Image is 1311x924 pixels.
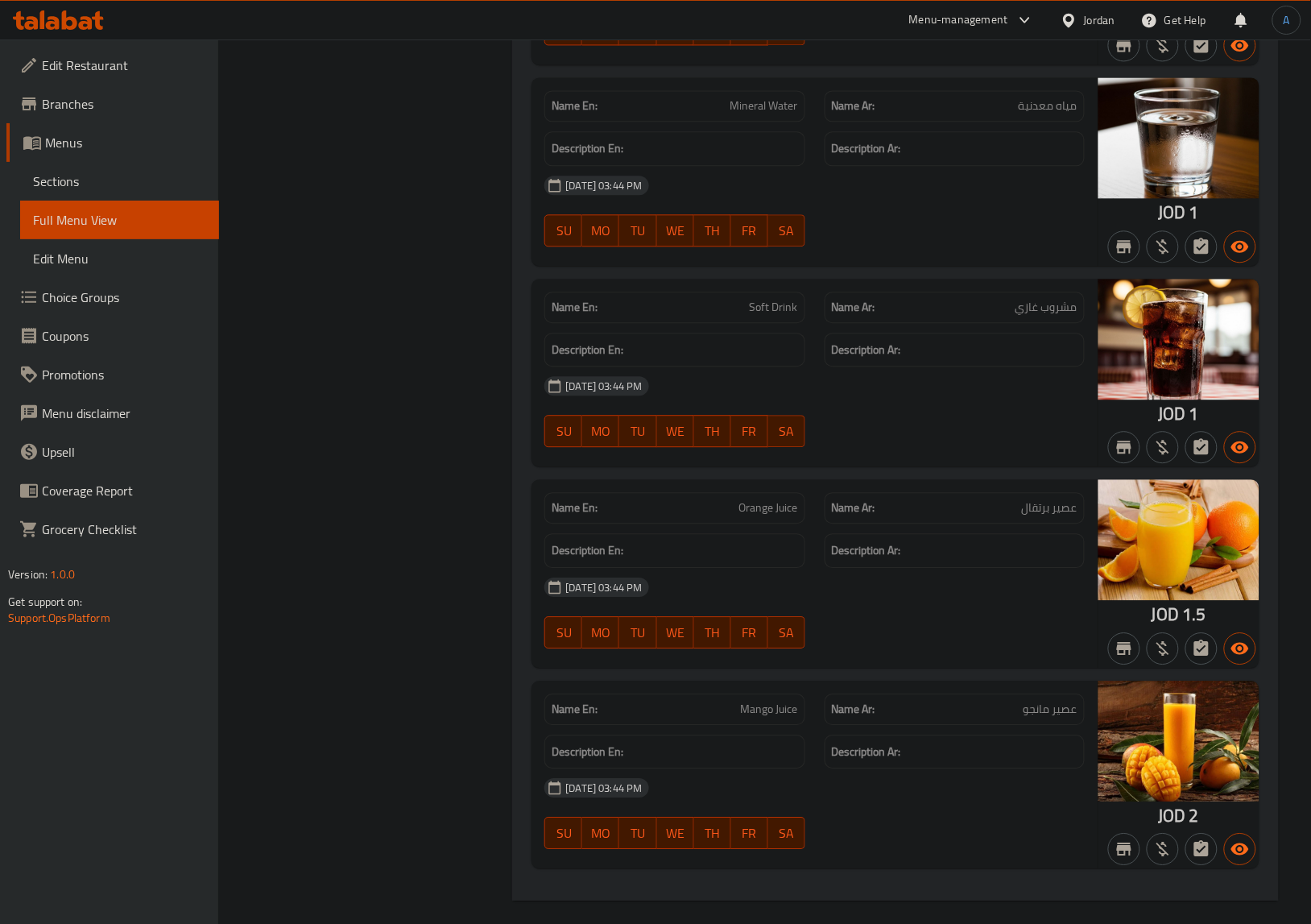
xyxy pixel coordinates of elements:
[1015,299,1077,316] span: مشروب غازي
[1224,431,1256,463] button: Available
[1098,479,1259,600] img: %D8%B9%D8%B5%D9%8A%D8%B1_%D8%A8%D8%B1%D8%AA%D9%82%D8%A7%D9%84638906150172778939.jpg
[694,214,731,247] button: TH
[552,621,576,644] span: SU
[582,616,619,648] button: MO
[1147,431,1179,463] button: Purchased item
[909,10,1008,30] div: Menu-management
[582,415,619,447] button: MO
[1159,197,1186,228] span: JOD
[6,317,219,355] a: Coupons
[701,219,725,242] span: TH
[20,239,219,278] a: Edit Menu
[775,822,799,845] span: SA
[768,214,805,247] button: SA
[42,56,206,75] span: Edit Restaurant
[582,817,619,849] button: MO
[552,701,598,718] strong: Name En:
[589,822,613,845] span: MO
[832,97,875,114] strong: Name Ar:
[664,219,688,242] span: WE
[1189,197,1199,228] span: 1
[741,701,798,718] span: Mango Juice
[42,481,206,500] span: Coverage Report
[552,742,623,762] strong: Description En:
[589,621,613,644] span: MO
[8,564,48,585] span: Version:
[657,616,694,648] button: WE
[832,139,901,159] strong: Description Ar:
[552,541,623,561] strong: Description En:
[559,781,648,796] span: [DATE] 03:44 PM
[694,817,731,849] button: TH
[731,214,768,247] button: FR
[589,219,613,242] span: MO
[626,420,650,443] span: TU
[42,326,206,346] span: Coupons
[775,420,799,443] span: SA
[664,621,688,644] span: WE
[6,46,219,85] a: Edit Restaurant
[6,278,219,317] a: Choice Groups
[33,210,206,230] span: Full Menu View
[730,97,798,114] span: Mineral Water
[6,123,219,162] a: Menus
[768,817,805,849] button: SA
[694,415,731,447] button: TH
[775,621,799,644] span: SA
[8,591,82,612] span: Get support on:
[1185,230,1218,263] button: Not has choices
[45,133,206,152] span: Menus
[626,18,650,41] span: TU
[42,288,206,307] span: Choice Groups
[664,420,688,443] span: WE
[768,415,805,447] button: SA
[6,394,219,433] a: Menu disclaimer
[552,822,576,845] span: SU
[626,822,650,845] span: TU
[750,299,798,316] span: Soft Drink
[832,701,875,718] strong: Name Ar:
[1224,632,1256,665] button: Available
[731,817,768,849] button: FR
[832,499,875,516] strong: Name Ar:
[42,442,206,462] span: Upsell
[738,621,762,644] span: FR
[1182,599,1206,630] span: 1.5
[42,404,206,423] span: Menu disclaimer
[626,621,650,644] span: TU
[832,340,901,360] strong: Description Ar:
[701,18,725,41] span: TH
[1019,97,1077,114] span: مياه معدنية
[619,616,656,648] button: TU
[544,616,582,648] button: SU
[559,580,648,595] span: [DATE] 03:44 PM
[33,249,206,268] span: Edit Menu
[1224,833,1256,865] button: Available
[832,742,901,762] strong: Description Ar:
[1108,230,1140,263] button: Not branch specific item
[739,499,798,516] span: Orange Juice
[1098,279,1259,400] img: %D9%85%D8%B4%D8%B1%D9%88%D8%A8_%D8%BA%D8%A7%D8%B2%D9%8A638906150157866242.jpg
[657,214,694,247] button: WE
[1159,398,1186,429] span: JOD
[1224,230,1256,263] button: Available
[552,299,598,316] strong: Name En:
[1147,833,1179,865] button: Purchased item
[1147,632,1179,665] button: Purchased item
[20,162,219,201] a: Sections
[6,85,219,123] a: Branches
[619,415,656,447] button: TU
[1022,499,1077,516] span: عصير برتقال
[775,219,799,242] span: SA
[701,822,725,845] span: TH
[582,214,619,247] button: MO
[42,94,206,114] span: Branches
[6,471,219,510] a: Coverage Report
[694,616,731,648] button: TH
[1108,29,1140,61] button: Not branch specific item
[664,18,688,41] span: WE
[768,616,805,648] button: SA
[1185,632,1218,665] button: Not has choices
[589,420,613,443] span: MO
[1098,77,1259,198] img: %D9%85%D9%8A%D8%A7%D9%87_%D9%85%D8%B9%D8%AF%D9%86%D9%8A%D8%A9_638906150116946388.jpg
